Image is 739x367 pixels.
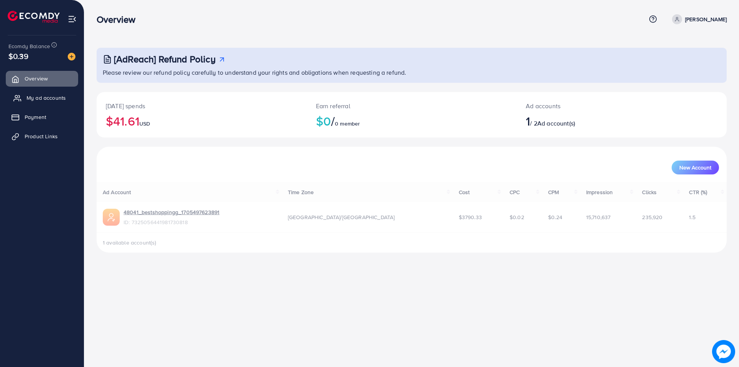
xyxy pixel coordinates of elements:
[27,94,66,102] span: My ad accounts
[8,42,50,50] span: Ecomdy Balance
[526,101,665,111] p: Ad accounts
[68,53,75,60] img: image
[669,14,727,24] a: [PERSON_NAME]
[526,112,530,130] span: 1
[712,340,735,363] img: image
[685,15,727,24] p: [PERSON_NAME]
[25,132,58,140] span: Product Links
[6,71,78,86] a: Overview
[106,101,298,111] p: [DATE] spends
[114,54,216,65] h3: [AdReach] Refund Policy
[331,112,335,130] span: /
[335,120,360,127] span: 0 member
[679,165,711,170] span: New Account
[68,15,77,23] img: menu
[103,68,722,77] p: Please review our refund policy carefully to understand your rights and obligations when requesti...
[316,114,508,128] h2: $0
[106,114,298,128] h2: $41.61
[8,11,60,23] img: logo
[672,161,719,174] button: New Account
[316,101,508,111] p: Earn referral
[97,14,142,25] h3: Overview
[139,120,150,127] span: USD
[6,129,78,144] a: Product Links
[25,75,48,82] span: Overview
[6,90,78,106] a: My ad accounts
[526,114,665,128] h2: / 2
[8,50,28,62] span: $0.39
[6,109,78,125] a: Payment
[25,113,46,121] span: Payment
[537,119,575,127] span: Ad account(s)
